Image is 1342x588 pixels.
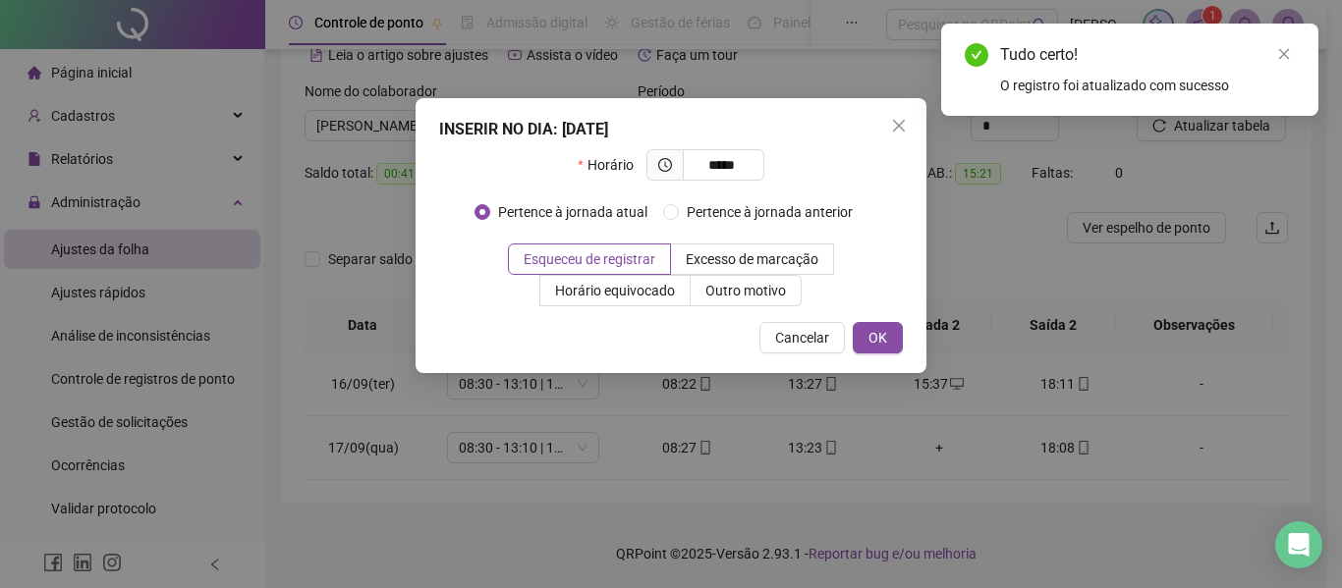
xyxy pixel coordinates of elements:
[1277,47,1291,61] span: close
[759,322,845,353] button: Cancelar
[679,201,861,223] span: Pertence à jornada anterior
[578,149,645,181] label: Horário
[1000,43,1295,67] div: Tudo certo!
[490,201,655,223] span: Pertence à jornada atual
[555,283,675,298] span: Horário equivocado
[965,43,988,67] span: check-circle
[705,283,786,298] span: Outro motivo
[1000,75,1295,96] div: O registro foi atualizado com sucesso
[524,251,655,267] span: Esqueceu de registrar
[1273,43,1295,65] a: Close
[853,322,903,353] button: OK
[868,327,887,348] span: OK
[775,327,829,348] span: Cancelar
[891,118,907,134] span: close
[439,118,903,141] div: INSERIR NO DIA : [DATE]
[883,110,915,141] button: Close
[658,158,672,172] span: clock-circle
[1275,521,1322,568] div: Open Intercom Messenger
[686,251,818,267] span: Excesso de marcação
